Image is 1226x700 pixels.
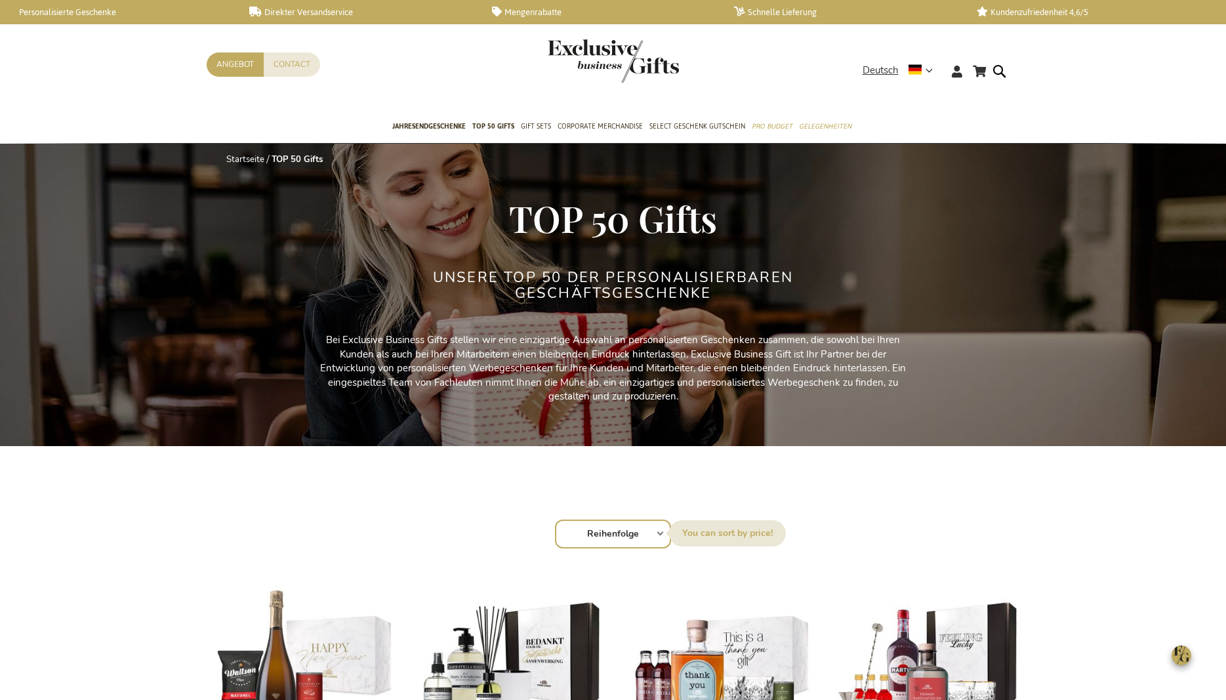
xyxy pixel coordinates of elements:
a: Contact [264,52,320,77]
span: Corporate Merchandise [558,119,643,133]
strong: TOP 50 Gifts [272,154,323,165]
span: Jahresendgeschenke [392,119,466,133]
a: Corporate Merchandise [558,111,643,144]
a: Gelegenheiten [799,111,851,144]
a: Schnelle Lieferung [734,7,956,18]
span: TOP 50 Gifts [509,194,717,242]
a: Gift Sets [521,111,551,144]
a: Startseite [226,154,264,165]
a: Pro Budget [752,111,792,144]
span: Pro Budget [752,119,792,133]
a: Direkter Versandservice [249,7,471,18]
a: Personalisierte Geschenke [7,7,228,18]
a: Kundenzufriedenheit 4,6/5 [977,7,1198,18]
p: Bei Exclusive Business Gifts stellen wir eine einzigartige Auswahl an personalisierten Geschenken... [318,333,909,403]
span: TOP 50 Gifts [472,119,514,133]
span: Gift Sets [521,119,551,133]
a: store logo [548,39,613,83]
span: Select Geschenk Gutschein [649,119,745,133]
a: Mengenrabatte [492,7,714,18]
a: TOP 50 Gifts [472,111,514,144]
span: Gelegenheiten [799,119,851,133]
a: Select Geschenk Gutschein [649,111,745,144]
h2: Unsere TOP 50 der personalisierbaren Geschäftsgeschenke [367,270,859,301]
a: Jahresendgeschenke [392,111,466,144]
a: Angebot [207,52,264,77]
span: Deutsch [863,63,899,78]
label: Sortieren nach [669,520,786,546]
img: Exclusive Business gifts logo [548,39,679,83]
